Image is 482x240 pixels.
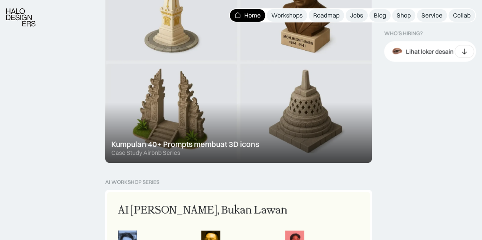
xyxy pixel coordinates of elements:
a: Service [417,9,447,22]
div: Lihat loker desain [406,48,453,56]
div: Shop [397,11,411,19]
div: Home [244,11,261,19]
div: AI Workshop Series [105,179,159,185]
div: Collab [453,11,471,19]
a: Blog [369,9,391,22]
div: WHO’S HIRING? [384,30,423,37]
a: Shop [392,9,415,22]
div: Blog [374,11,386,19]
a: Roadmap [309,9,344,22]
a: Workshops [267,9,307,22]
div: Roadmap [313,11,339,19]
a: Collab [448,9,475,22]
div: Jobs [350,11,363,19]
div: Service [421,11,442,19]
div: AI [PERSON_NAME], Bukan Lawan [118,202,287,218]
a: Home [230,9,265,22]
div: Workshops [271,11,303,19]
a: Jobs [346,9,368,22]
